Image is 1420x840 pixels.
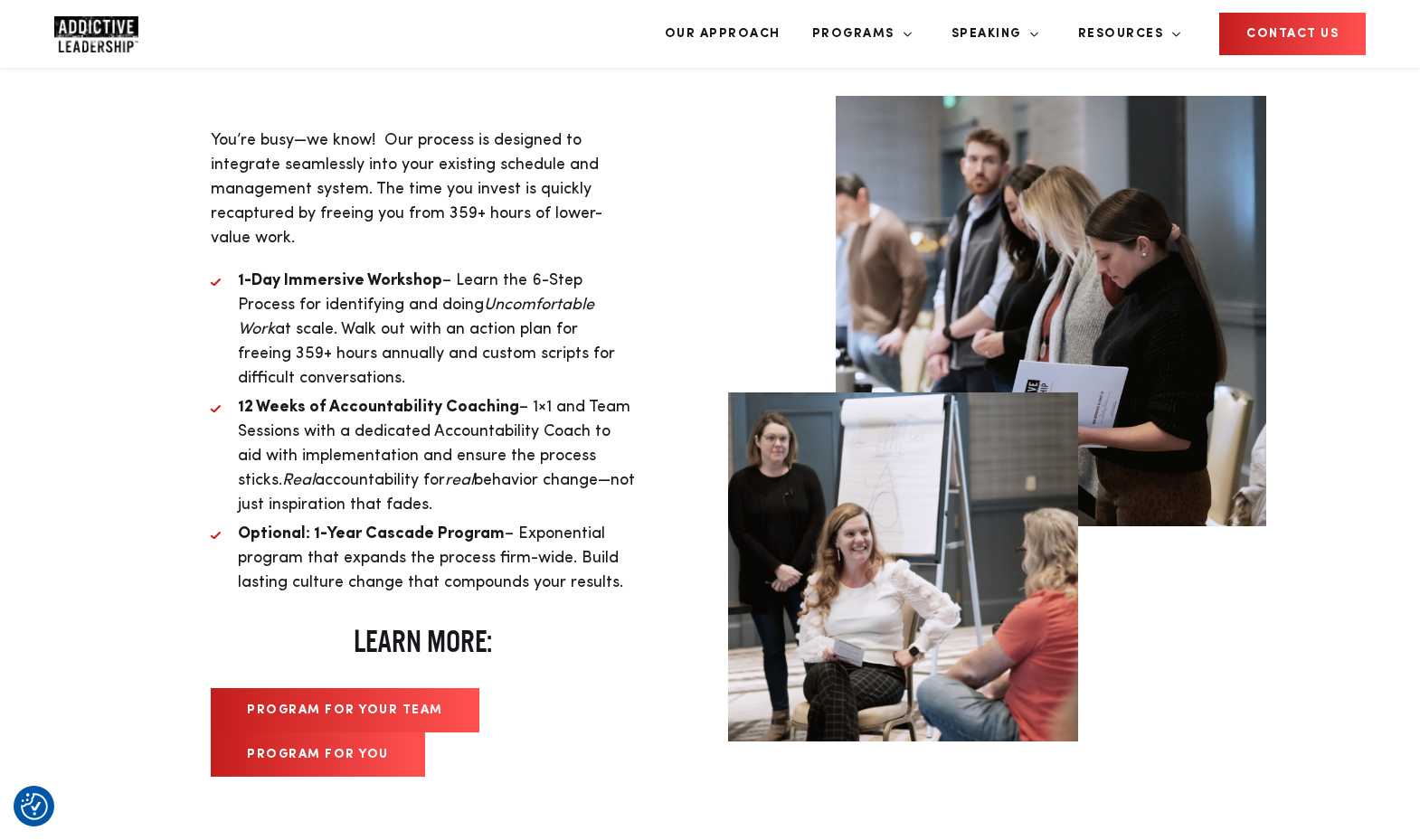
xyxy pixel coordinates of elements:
[238,399,519,415] b: 12 Weeks of Accountability Coaching
[211,688,479,732] a: Program For Your Team
[21,793,48,820] img: Revisit consent button
[211,732,425,777] a: Program For You
[238,525,505,542] b: Optional: 1-Year Cascade Program
[238,321,615,386] span: at scale. Walk out with an action plan for freeing 359+ hours annually and custom scripts for dif...
[211,132,602,246] span: You’re busy—we know! Our process is designed to integrate seamlessly into your existing schedule ...
[282,472,315,488] span: Real
[54,16,163,52] a: Home
[238,525,623,590] span: – Exponential program that expands the process firm-wide. Build lasting culture change that compo...
[21,793,48,820] button: Consent Preferences
[1219,13,1366,55] a: CONTACT US
[54,16,138,52] img: Company Logo
[315,472,445,488] span: accountability for
[238,272,442,288] b: 1-Day Immersive Workshop
[211,622,635,661] h3: Learn more:
[445,472,474,488] span: real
